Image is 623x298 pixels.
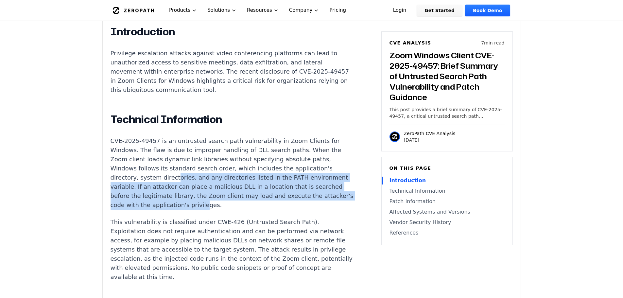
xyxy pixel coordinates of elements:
p: CVE-2025-49457 is an untrusted search path vulnerability in Zoom Clients for Windows. The flaw is... [111,136,354,210]
a: Login [385,5,414,16]
a: Introduction [389,177,505,184]
p: [DATE] [404,137,456,143]
h2: Introduction [111,25,354,38]
p: 7 min read [481,40,504,46]
a: Technical Information [389,187,505,195]
a: Get Started [417,5,462,16]
a: References [389,229,505,237]
p: This post provides a brief summary of CVE-2025-49457, a critical untrusted search path vulnerabil... [389,106,505,119]
img: ZeroPath CVE Analysis [389,131,400,142]
p: This vulnerability is classified under CWE-426 (Untrusted Search Path). Exploitation does not req... [111,218,354,282]
h2: Technical Information [111,113,354,126]
a: Book Demo [465,5,510,16]
p: Privilege escalation attacks against video conferencing platforms can lead to unauthorized access... [111,49,354,95]
h6: CVE Analysis [389,40,431,46]
a: Affected Systems and Versions [389,208,505,216]
p: ZeroPath CVE Analysis [404,130,456,137]
a: Vendor Security History [389,219,505,226]
h6: On this page [389,165,505,171]
a: Patch Information [389,198,505,205]
h3: Zoom Windows Client CVE-2025-49457: Brief Summary of Untrusted Search Path Vulnerability and Patc... [389,50,505,102]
